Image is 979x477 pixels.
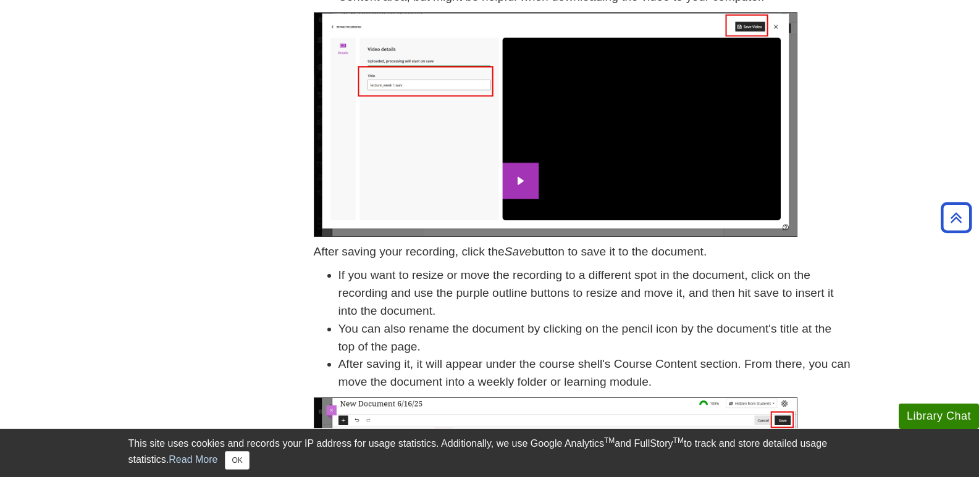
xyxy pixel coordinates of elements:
[338,355,851,391] li: After saving it, it will appear under the course shell's Course Content section. From there, you ...
[314,243,851,261] p: After saving your recording, click the button to save it to the document.
[505,245,532,258] em: Save
[128,436,851,470] div: This site uses cookies and records your IP address for usage statistics. Additionally, we use Goo...
[338,267,851,320] li: If you want to resize or move the recording to a different spot in the document, click on the rec...
[225,451,249,470] button: Close
[314,12,797,237] img: save video
[673,436,684,445] sup: TM
[338,320,851,356] li: You can also rename the document by clicking on the pencil icon by the document's title at the to...
[936,209,976,226] a: Back to Top
[899,404,979,429] button: Library Chat
[604,436,615,445] sup: TM
[169,454,217,465] a: Read More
